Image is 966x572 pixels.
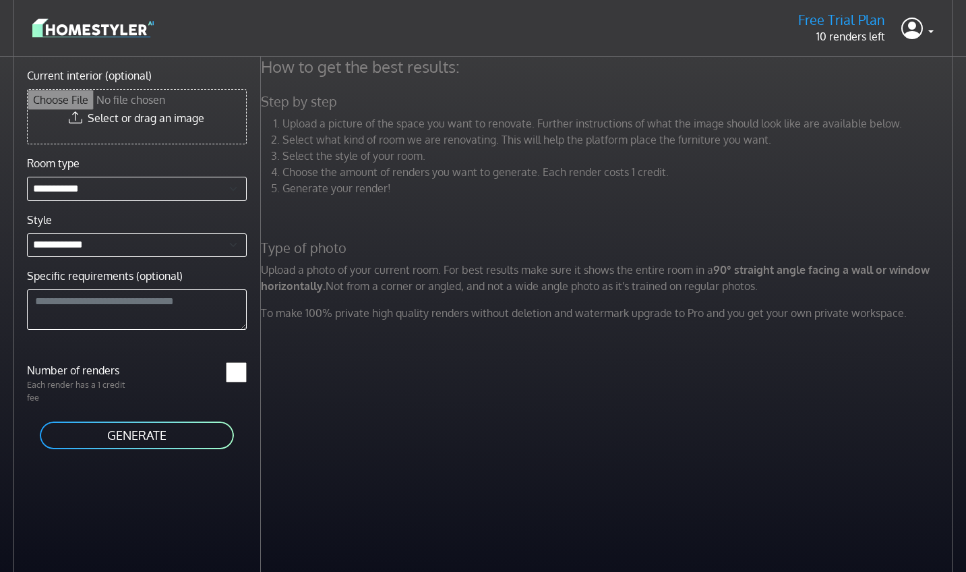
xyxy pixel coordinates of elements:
[282,115,956,132] li: Upload a picture of the space you want to renovate. Further instructions of what the image should...
[282,164,956,180] li: Choose the amount of renders you want to generate. Each render costs 1 credit.
[32,16,154,40] img: logo-3de290ba35641baa71223ecac5eacb59cb85b4c7fdf211dc9aaecaaee71ea2f8.svg
[38,420,235,451] button: GENERATE
[798,28,885,45] p: 10 renders left
[19,378,137,404] p: Each render has a 1 credit fee
[282,180,956,196] li: Generate your render!
[261,263,930,293] strong: 90° straight angle facing a wall or window horizontally.
[19,362,137,378] label: Number of renders
[253,93,964,110] h5: Step by step
[27,155,80,171] label: Room type
[282,148,956,164] li: Select the style of your room.
[27,67,152,84] label: Current interior (optional)
[27,212,52,228] label: Style
[282,132,956,148] li: Select what kind of room we are renovating. This will help the platform place the furniture you w...
[253,239,964,256] h5: Type of photo
[253,262,964,294] p: Upload a photo of your current room. For best results make sure it shows the entire room in a Not...
[253,57,964,77] h4: How to get the best results:
[27,268,183,284] label: Specific requirements (optional)
[253,305,964,321] p: To make 100% private high quality renders without deletion and watermark upgrade to Pro and you g...
[798,11,885,28] h5: Free Trial Plan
